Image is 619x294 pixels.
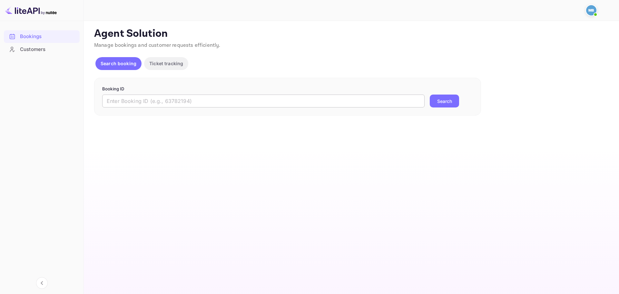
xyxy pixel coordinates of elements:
a: Customers [4,43,80,55]
p: Search booking [101,60,136,67]
button: Collapse navigation [36,277,48,289]
img: LiteAPI logo [5,5,57,15]
p: Agent Solution [94,27,607,40]
span: Manage bookings and customer requests efficiently. [94,42,221,49]
div: Customers [4,43,80,56]
button: Search [430,95,459,107]
input: Enter Booking ID (e.g., 63782194) [102,95,425,107]
div: Customers [20,46,76,53]
p: Ticket tracking [149,60,183,67]
img: Mohcine Belkhir [586,5,596,15]
div: Bookings [4,30,80,43]
div: Bookings [20,33,76,40]
a: Bookings [4,30,80,42]
p: Booking ID [102,86,473,92]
